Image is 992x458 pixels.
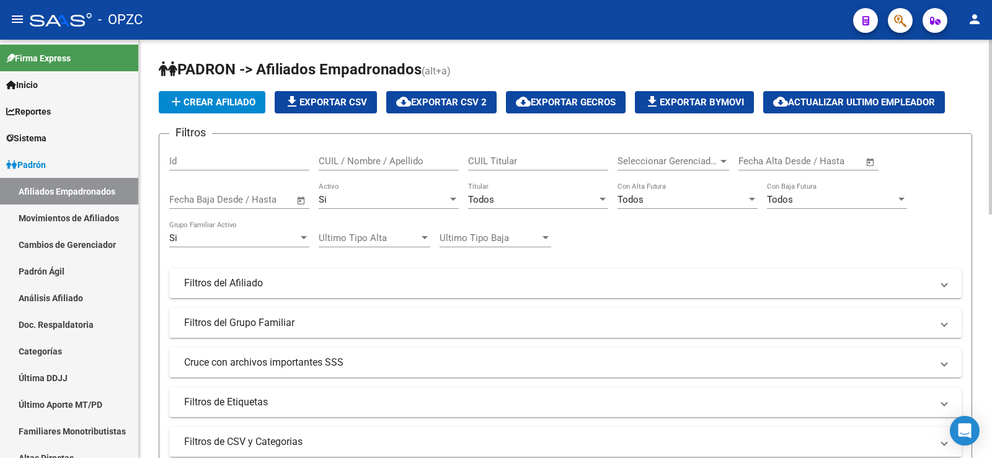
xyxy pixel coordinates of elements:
mat-panel-title: Cruce con archivos importantes SSS [184,356,932,369]
span: Crear Afiliado [169,97,255,108]
mat-icon: menu [10,12,25,27]
mat-expansion-panel-header: Filtros del Grupo Familiar [169,308,962,338]
button: Exportar CSV [275,91,377,113]
span: Firma Express [6,51,71,65]
span: Todos [618,194,644,205]
input: Fecha inicio [738,156,789,167]
button: Open calendar [294,193,309,208]
span: Reportes [6,105,51,118]
span: Exportar Bymovi [645,97,744,108]
span: Exportar CSV 2 [396,97,487,108]
mat-panel-title: Filtros del Grupo Familiar [184,316,932,330]
button: Open calendar [864,155,878,169]
button: Exportar GECROS [506,91,626,113]
mat-icon: cloud_download [396,94,411,109]
button: Exportar CSV 2 [386,91,497,113]
input: Fecha fin [800,156,860,167]
span: Actualizar ultimo Empleador [773,97,935,108]
span: Ultimo Tipo Alta [319,232,419,244]
button: Actualizar ultimo Empleador [763,91,945,113]
mat-icon: add [169,94,184,109]
mat-panel-title: Filtros de CSV y Categorias [184,435,932,449]
span: Todos [468,194,494,205]
mat-icon: file_download [645,94,660,109]
span: (alt+a) [422,65,451,77]
div: Open Intercom Messenger [950,416,980,446]
h3: Filtros [169,124,212,141]
mat-expansion-panel-header: Cruce con archivos importantes SSS [169,348,962,377]
mat-panel-title: Filtros del Afiliado [184,276,932,290]
span: Exportar CSV [285,97,367,108]
span: Sistema [6,131,46,145]
span: Seleccionar Gerenciador [618,156,718,167]
span: Todos [767,194,793,205]
span: Padrón [6,158,46,172]
input: Fecha fin [231,194,291,205]
span: Inicio [6,78,38,92]
mat-icon: cloud_download [773,94,788,109]
mat-panel-title: Filtros de Etiquetas [184,395,932,409]
mat-expansion-panel-header: Filtros de CSV y Categorias [169,427,962,457]
span: - OPZC [98,6,143,33]
mat-expansion-panel-header: Filtros del Afiliado [169,268,962,298]
button: Exportar Bymovi [635,91,754,113]
mat-icon: cloud_download [516,94,531,109]
span: Exportar GECROS [516,97,616,108]
input: Fecha inicio [169,194,219,205]
span: Si [319,194,327,205]
button: Crear Afiliado [159,91,265,113]
span: PADRON -> Afiliados Empadronados [159,61,422,78]
span: Ultimo Tipo Baja [440,232,540,244]
mat-icon: file_download [285,94,299,109]
mat-icon: person [967,12,982,27]
span: Si [169,232,177,244]
mat-expansion-panel-header: Filtros de Etiquetas [169,387,962,417]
